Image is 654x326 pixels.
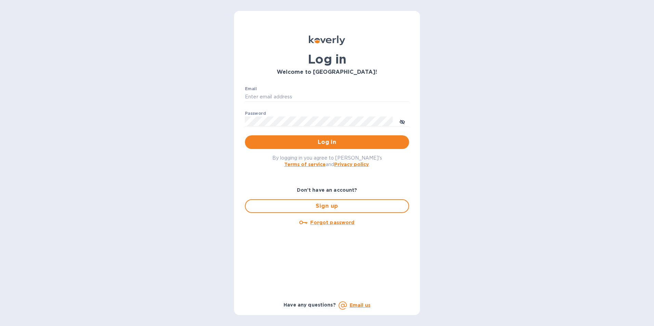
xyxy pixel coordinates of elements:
[245,69,409,76] h3: Welcome to [GEOGRAPHIC_DATA]!
[309,36,345,45] img: Koverly
[245,52,409,66] h1: Log in
[272,155,382,167] span: By logging in you agree to [PERSON_NAME]'s and .
[297,187,357,193] b: Don't have an account?
[284,302,336,308] b: Have any questions?
[245,87,257,91] label: Email
[350,302,370,308] a: Email us
[245,111,266,116] label: Password
[245,92,409,102] input: Enter email address
[245,135,409,149] button: Log in
[310,220,354,225] u: Forgot password
[395,114,409,128] button: toggle password visibility
[334,162,369,167] a: Privacy policy
[284,162,326,167] a: Terms of service
[250,138,404,146] span: Log in
[251,202,403,210] span: Sign up
[245,199,409,213] button: Sign up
